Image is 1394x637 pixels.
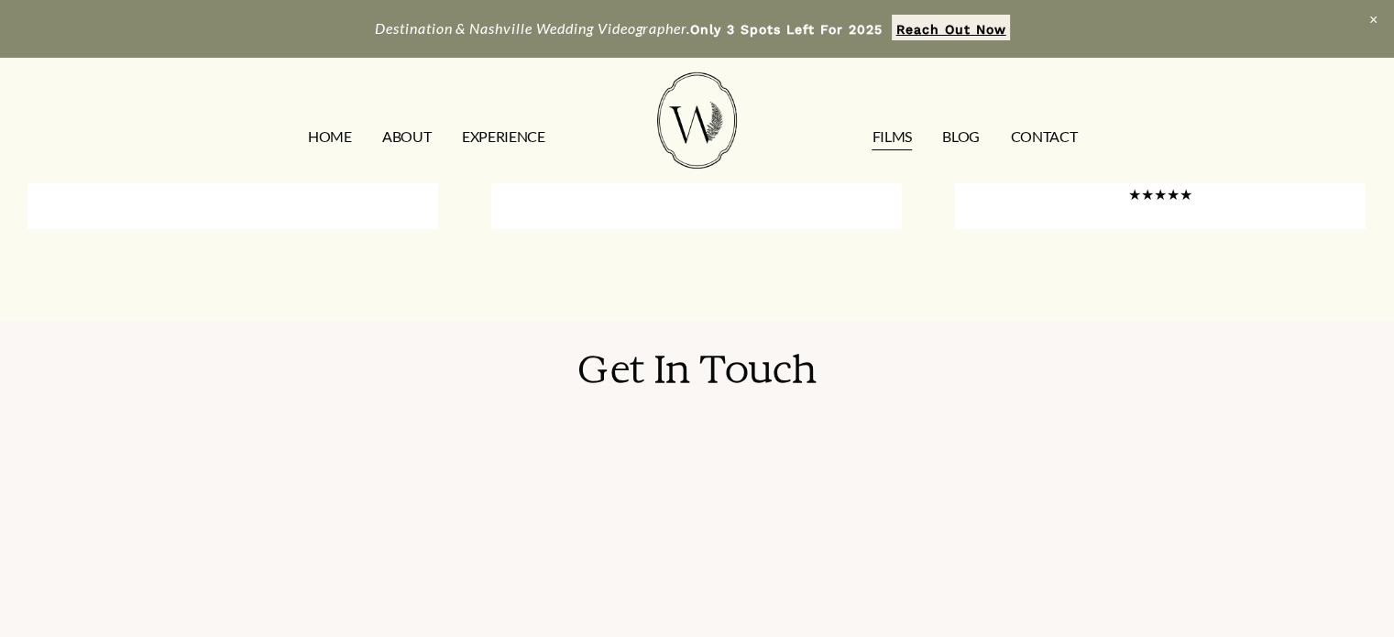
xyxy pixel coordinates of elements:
a: ABOUT [382,123,431,152]
a: Reach Out Now [892,15,1010,40]
a: HOME [308,123,352,152]
img: Wild Fern Weddings [657,72,736,169]
a: Blog [942,123,980,152]
strong: Get In Touch [577,346,817,393]
a: EXPERIENCE [462,123,545,152]
a: FILMS [872,123,911,152]
a: CONTACT [1010,123,1077,152]
strong: Reach Out Now [896,22,1006,37]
